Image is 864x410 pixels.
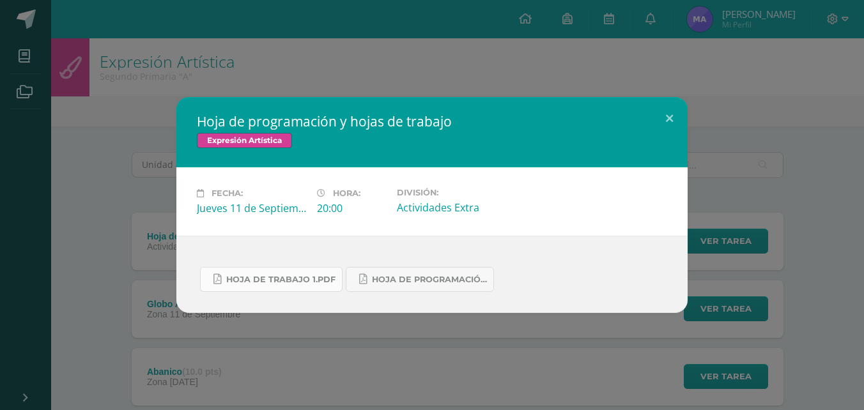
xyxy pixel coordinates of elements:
[197,201,307,215] div: Jueves 11 de Septiembre
[397,201,507,215] div: Actividades Extra
[346,267,494,292] a: Hoja de Programación 4.pdf
[197,112,667,130] h2: Hoja de programación y hojas de trabajo
[397,188,507,197] label: División:
[226,275,336,285] span: Hoja de trabajo 1.pdf
[200,267,343,292] a: Hoja de trabajo 1.pdf
[197,133,292,148] span: Expresión Artística
[317,201,387,215] div: 20:00
[333,188,360,198] span: Hora:
[212,188,243,198] span: Fecha:
[651,97,688,140] button: Close (Esc)
[372,275,487,285] span: Hoja de Programación 4.pdf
